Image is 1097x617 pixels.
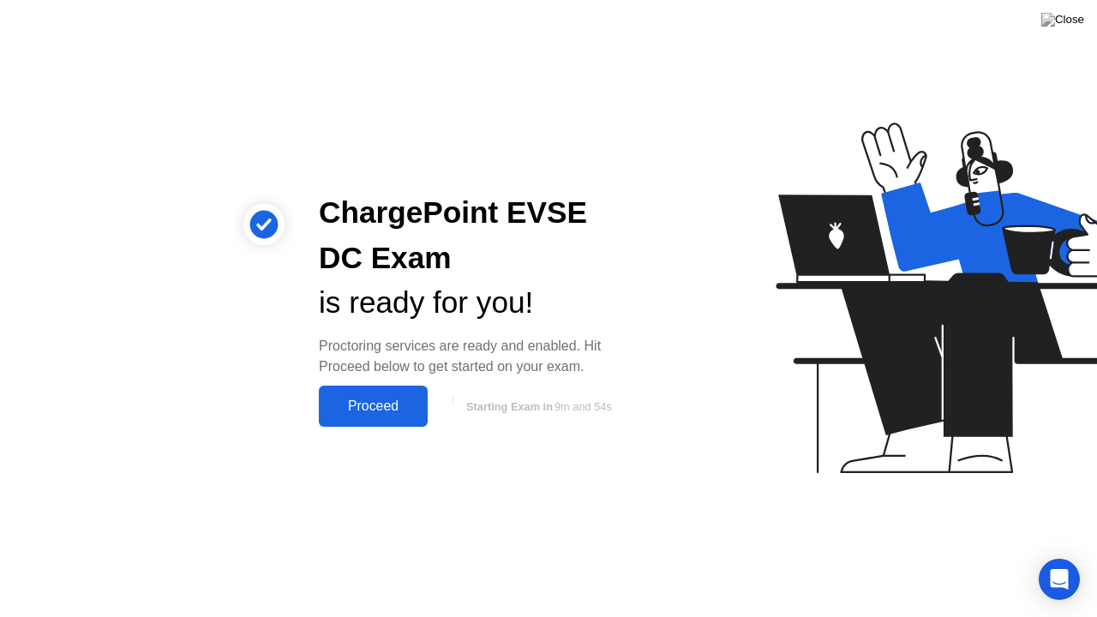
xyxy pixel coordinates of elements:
button: Starting Exam in9m and 54s [436,390,638,422]
img: Close [1041,13,1084,27]
div: Proceed [324,398,423,414]
div: Proctoring services are ready and enabled. Hit Proceed below to get started on your exam. [319,336,638,377]
div: is ready for you! [319,280,638,326]
button: Proceed [319,386,428,427]
span: 9m and 54s [554,400,612,413]
div: Open Intercom Messenger [1039,559,1080,600]
div: ChargePoint EVSE DC Exam [319,190,638,281]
